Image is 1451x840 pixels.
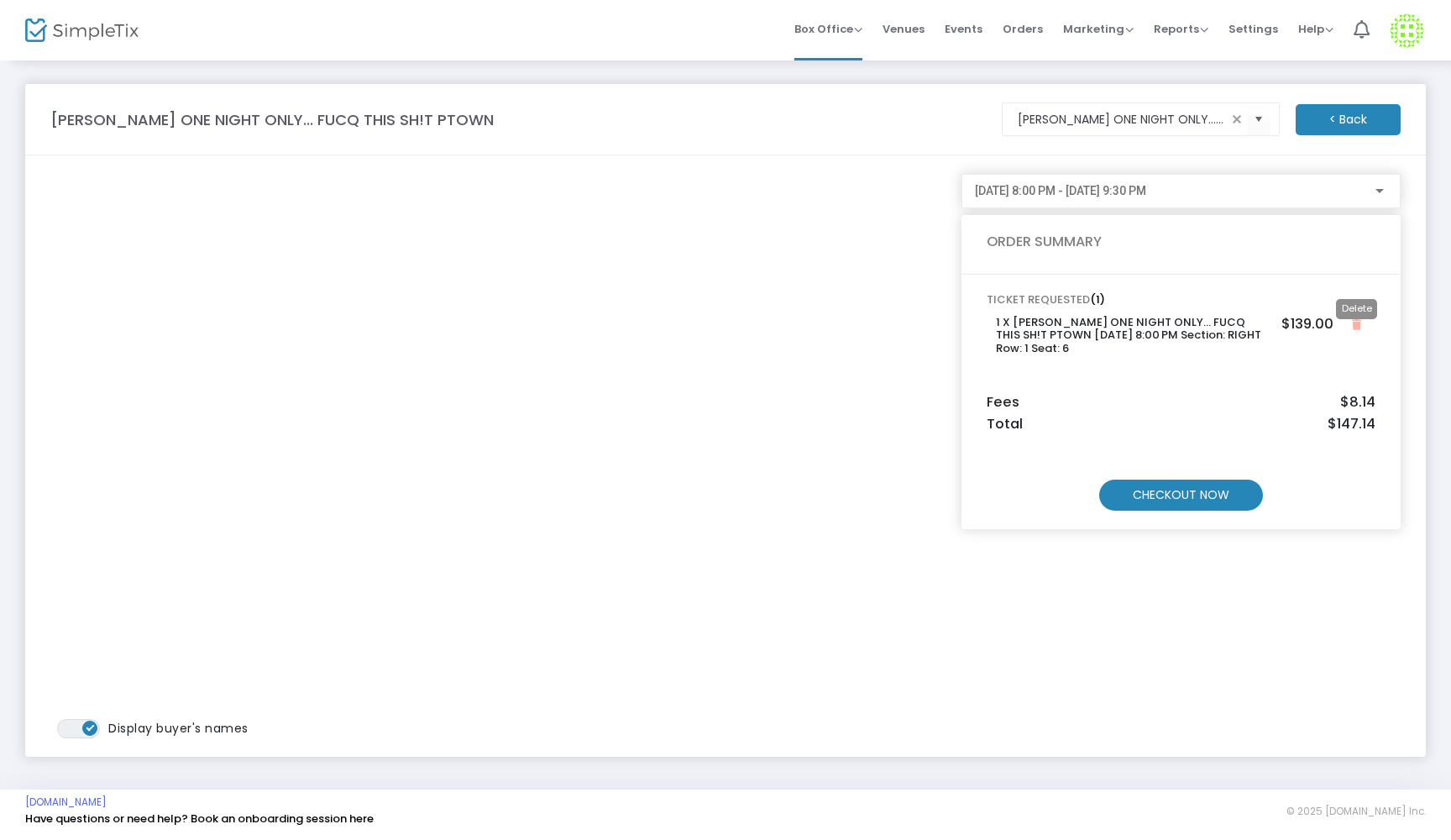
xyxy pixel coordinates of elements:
span: Marketing [1063,21,1134,37]
m-panel-title: [PERSON_NAME] ONE NIGHT ONLY... FUCQ THIS SH!T PTOWN [50,108,494,131]
span: Orders [1003,8,1043,50]
m-button: < Back [1296,104,1401,135]
a: Have questions or need help? Book an onboarding session here [25,811,374,827]
span: Events [945,8,982,50]
span: (1) [1090,291,1105,307]
span: Box Office [794,21,862,37]
h5: Fees [987,394,1375,411]
span: Settings [1228,8,1278,50]
span: $147.14 [1328,416,1375,433]
iframe: seating chart [50,174,945,719]
h6: 1 X [PERSON_NAME] ONE NIGHT ONLY... FUCQ THIS SH!T PTOWN [DATE] 8:00 PM Section: RIGHT Row: 1 Sea... [996,316,1263,355]
button: Select [1247,102,1270,137]
span: Reports [1154,21,1208,37]
span: $8.14 [1340,394,1375,411]
span: clear [1227,109,1247,129]
span: Display buyer's names [108,720,249,737]
span: ON [86,723,95,732]
button: Close [1347,316,1366,334]
m-button: CHECKOUT NOW [1099,480,1263,511]
input: Select an event [1018,111,1227,129]
div: Delete [1336,299,1377,319]
h5: $139.00 [1281,316,1333,333]
span: © 2025 [DOMAIN_NAME] Inc. [1286,805,1426,818]
span: Help [1298,21,1333,37]
h6: TICKET REQUESTED [987,293,1375,307]
span: Venues [883,8,925,50]
a: [DOMAIN_NAME] [25,795,107,809]
span: [DATE] 8:00 PM - [DATE] 9:30 PM [975,184,1146,197]
h5: ORDER SUMMARY [987,234,1375,250]
h5: Total [987,416,1375,433]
